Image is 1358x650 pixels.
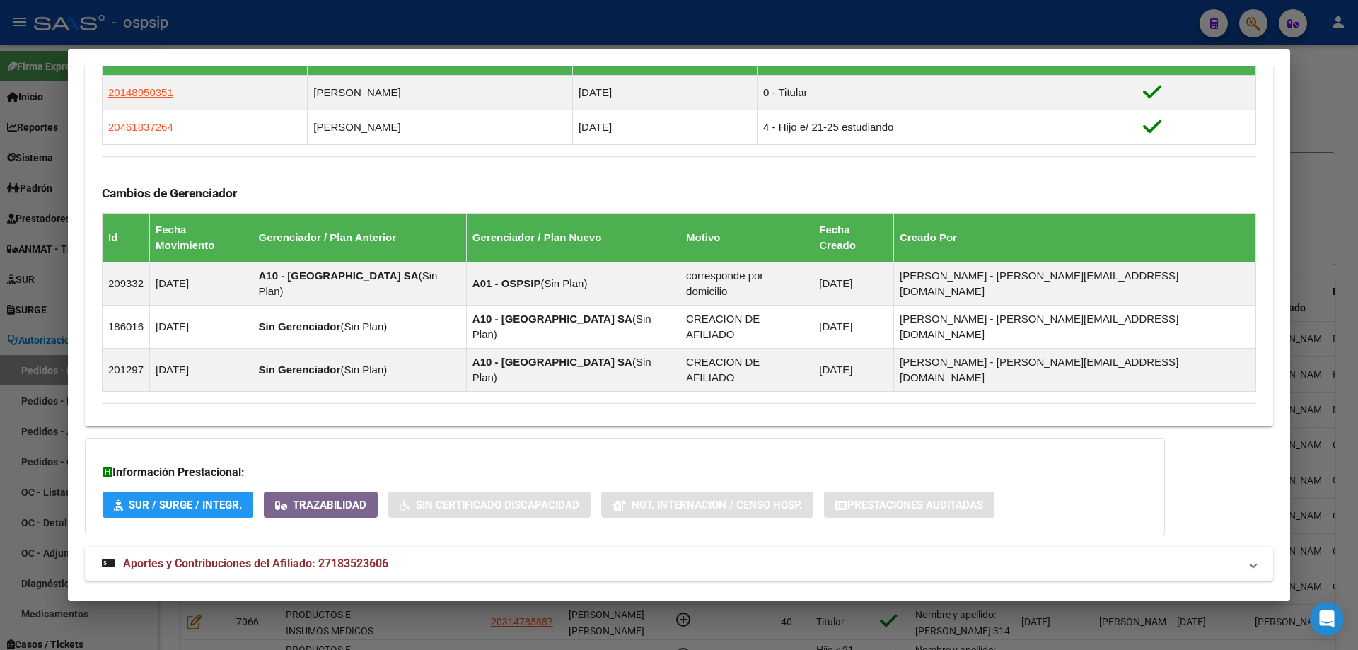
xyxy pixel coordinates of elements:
[103,492,253,518] button: SUR / SURGE / INTEGR.
[150,306,253,349] td: [DATE]
[150,349,253,392] td: [DATE]
[129,499,242,511] span: SUR / SURGE / INTEGR.
[680,349,813,392] td: CREACION DE AFILIADO
[894,349,1256,392] td: [PERSON_NAME] - [PERSON_NAME][EMAIL_ADDRESS][DOMAIN_NAME]
[253,349,466,392] td: ( )
[680,262,813,306] td: corresponde por domicilio
[253,214,466,262] th: Gerenciador / Plan Anterior
[813,306,894,349] td: [DATE]
[150,214,253,262] th: Fecha Movimiento
[253,306,466,349] td: ( )
[813,349,894,392] td: [DATE]
[103,214,150,262] th: Id
[264,492,378,518] button: Trazabilidad
[758,110,1137,145] td: 4 - Hijo e/ 21-25 estudiando
[472,313,632,325] strong: A10 - [GEOGRAPHIC_DATA] SA
[293,499,366,511] span: Trazabilidad
[308,110,573,145] td: [PERSON_NAME]
[103,306,150,349] td: 186016
[847,499,983,511] span: Prestaciones Auditadas
[123,557,388,570] span: Aportes y Contribuciones del Afiliado: 27183523606
[344,364,383,376] span: Sin Plan
[472,356,632,368] strong: A10 - [GEOGRAPHIC_DATA] SA
[259,364,341,376] strong: Sin Gerenciador
[108,121,173,133] span: 20461837264
[466,306,680,349] td: ( )
[572,76,757,110] td: [DATE]
[103,349,150,392] td: 201297
[601,492,813,518] button: Not. Internacion / Censo Hosp.
[108,86,173,98] span: 20148950351
[103,464,1147,481] h3: Información Prestacional:
[680,306,813,349] td: CREACION DE AFILIADO
[472,277,541,289] strong: A01 - OSPSIP
[308,76,573,110] td: [PERSON_NAME]
[466,214,680,262] th: Gerenciador / Plan Nuevo
[824,492,994,518] button: Prestaciones Auditadas
[466,262,680,306] td: ( )
[388,492,591,518] button: Sin Certificado Discapacidad
[103,262,150,306] td: 209332
[150,262,253,306] td: [DATE]
[572,110,757,145] td: [DATE]
[813,262,894,306] td: [DATE]
[259,269,419,282] strong: A10 - [GEOGRAPHIC_DATA] SA
[253,262,466,306] td: ( )
[813,214,894,262] th: Fecha Creado
[545,277,584,289] span: Sin Plan
[1310,602,1344,636] div: Open Intercom Messenger
[416,499,579,511] span: Sin Certificado Discapacidad
[758,76,1137,110] td: 0 - Titular
[632,499,802,511] span: Not. Internacion / Censo Hosp.
[466,349,680,392] td: ( )
[894,306,1256,349] td: [PERSON_NAME] - [PERSON_NAME][EMAIL_ADDRESS][DOMAIN_NAME]
[894,262,1256,306] td: [PERSON_NAME] - [PERSON_NAME][EMAIL_ADDRESS][DOMAIN_NAME]
[85,547,1273,581] mat-expansion-panel-header: Aportes y Contribuciones del Afiliado: 27183523606
[259,320,341,332] strong: Sin Gerenciador
[894,214,1256,262] th: Creado Por
[102,185,1256,201] h3: Cambios de Gerenciador
[680,214,813,262] th: Motivo
[344,320,383,332] span: Sin Plan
